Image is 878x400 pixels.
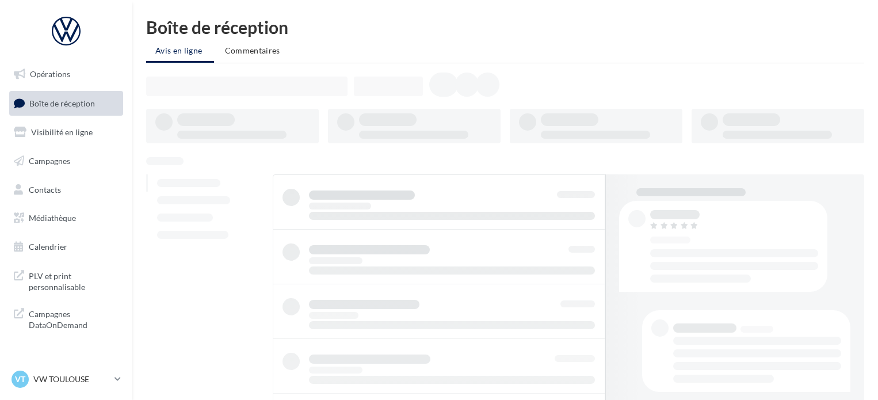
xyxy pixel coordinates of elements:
a: Campagnes DataOnDemand [7,302,125,336]
a: Médiathèque [7,206,125,230]
span: Campagnes [29,156,70,166]
span: Opérations [30,69,70,79]
a: PLV et print personnalisable [7,264,125,298]
a: Boîte de réception [7,91,125,116]
span: Médiathèque [29,213,76,223]
span: Commentaires [225,45,280,55]
a: VT VW TOULOUSE [9,368,123,390]
a: Calendrier [7,235,125,259]
a: Contacts [7,178,125,202]
span: VT [15,374,25,385]
a: Opérations [7,62,125,86]
span: Campagnes DataOnDemand [29,306,119,331]
span: Boîte de réception [29,98,95,108]
p: VW TOULOUSE [33,374,110,385]
span: Contacts [29,184,61,194]
div: Boîte de réception [146,18,864,36]
span: Calendrier [29,242,67,252]
a: Visibilité en ligne [7,120,125,144]
span: Visibilité en ligne [31,127,93,137]
span: PLV et print personnalisable [29,268,119,293]
a: Campagnes [7,149,125,173]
